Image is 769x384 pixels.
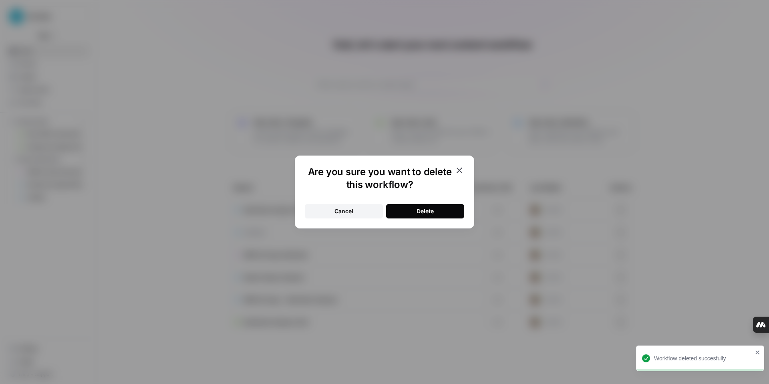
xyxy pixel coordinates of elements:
[334,207,353,215] div: Cancel
[654,354,753,362] div: Workflow deleted succesfully
[755,349,761,356] button: close
[305,204,383,218] button: Cancel
[417,207,434,215] div: Delete
[386,204,464,218] button: Delete
[305,166,455,191] h1: Are you sure you want to delete this workflow?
